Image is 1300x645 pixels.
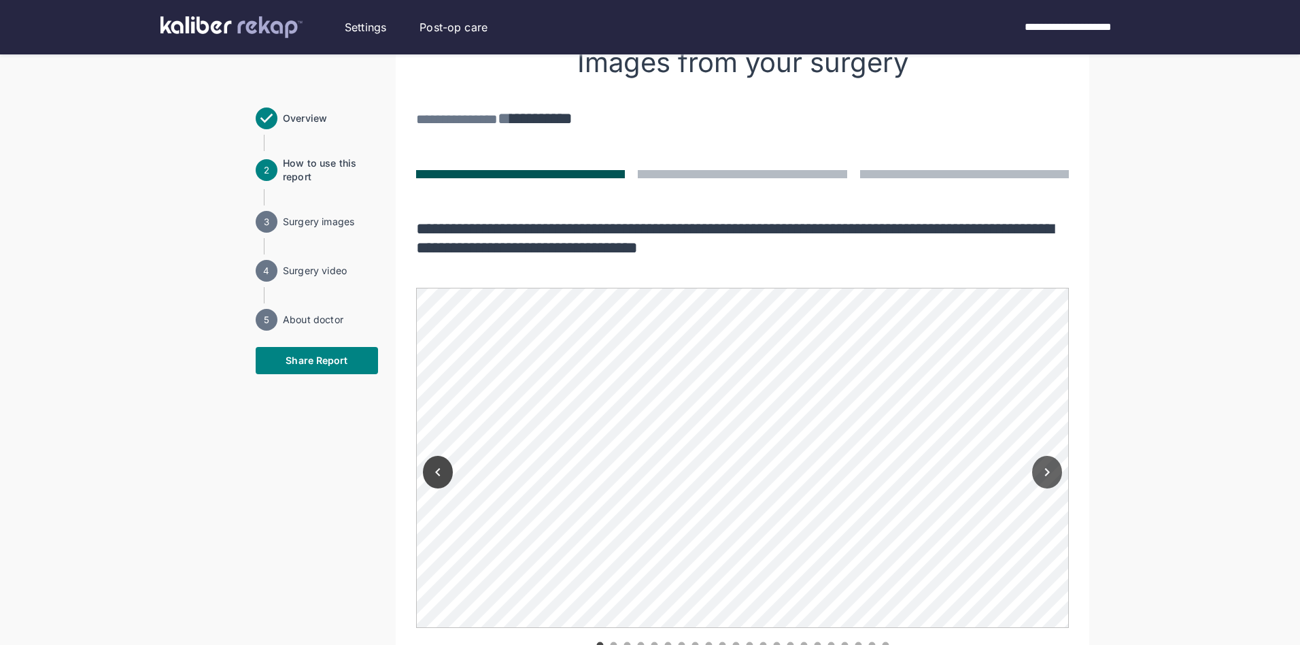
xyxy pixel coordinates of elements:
[283,215,378,229] div: Surgery images
[264,314,269,325] text: 5
[416,44,1069,82] h3: Images from your surgery
[283,156,378,184] div: How to use this report
[286,354,347,367] span: Share Report
[1032,456,1062,489] button: Next
[423,456,453,489] button: Previous
[264,216,269,227] text: 3
[160,16,303,38] img: kaliber labs logo
[283,264,378,278] span: Surgery video
[283,112,378,125] span: Overview
[256,347,378,374] button: Share Report
[283,313,378,327] span: About doctor
[345,19,386,35] a: Settings
[264,165,269,176] text: 2
[263,265,269,276] text: 4
[420,19,487,35] a: Post-op care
